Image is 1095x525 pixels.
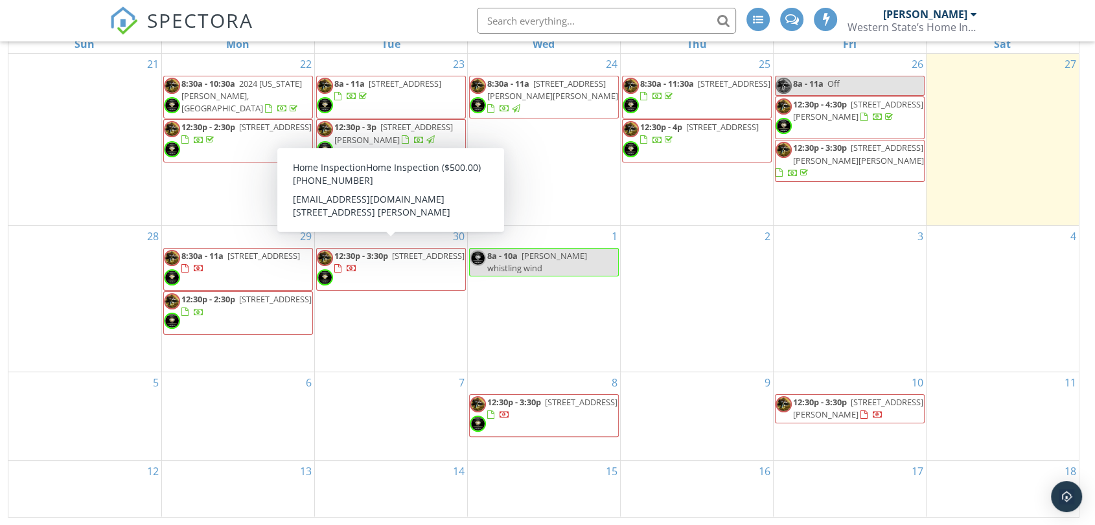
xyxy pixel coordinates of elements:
td: Go to October 9, 2025 [620,372,773,460]
img: img4211c.jpg [623,121,639,137]
a: 12:30p - 4p [STREET_ADDRESS] [622,119,772,162]
a: Go to October 8, 2025 [609,372,620,393]
img: img_5820.png [623,97,639,113]
img: img_5820.png [623,141,639,157]
span: [STREET_ADDRESS][PERSON_NAME] [793,98,923,122]
td: Go to October 16, 2025 [620,460,773,517]
img: img_5820.png [317,269,333,285]
td: Go to September 25, 2025 [620,54,773,225]
img: img4211c.jpg [470,396,486,412]
span: [STREET_ADDRESS][PERSON_NAME] [334,121,453,145]
a: Go to September 25, 2025 [756,54,773,74]
span: Off [827,78,840,89]
img: img4211c.jpg [164,293,180,309]
img: img_5820.png [470,97,486,113]
a: Go to October 2, 2025 [762,226,773,247]
img: img4211c.jpg [623,78,639,94]
a: 12:30p - 3:30p [STREET_ADDRESS] [334,250,465,274]
span: 12:30p - 2:30p [181,121,235,133]
td: Go to October 3, 2025 [773,225,926,372]
span: 8:30a - 11:30a [640,78,694,89]
img: img4211c.jpg [164,78,180,94]
td: Go to October 2, 2025 [620,225,773,372]
a: Go to October 5, 2025 [150,372,161,393]
a: Go to September 23, 2025 [450,54,467,74]
a: Go to October 14, 2025 [450,461,467,482]
td: Go to October 1, 2025 [467,225,620,372]
a: Thursday [684,35,709,53]
input: Search everything... [477,8,736,34]
a: Go to October 11, 2025 [1062,372,1079,393]
img: img4211c.jpg [317,121,333,137]
a: 12:30p - 4:30p [STREET_ADDRESS][PERSON_NAME] [793,98,923,122]
span: 12:30p - 2:30p [181,293,235,305]
a: Go to September 30, 2025 [450,226,467,247]
img: img4211c.jpg [470,78,486,94]
a: 12:30p - 3:30p [STREET_ADDRESS][PERSON_NAME] [793,396,923,420]
span: 12:30p - 3:30p [793,396,847,408]
a: 12:30p - 2:30p [STREET_ADDRESS] [181,121,312,145]
a: 12:30p - 4p [STREET_ADDRESS] [640,121,759,145]
img: img4211c.jpg [164,250,180,266]
span: 8a - 11a [334,78,365,89]
span: SPECTORA [147,6,253,34]
td: Go to September 23, 2025 [314,54,467,225]
td: Go to October 13, 2025 [161,460,314,517]
a: 12:30p - 2:30p [STREET_ADDRESS] [163,119,313,162]
img: img4211c.jpg [164,121,180,137]
img: img4211c.jpg [776,396,792,412]
span: [STREET_ADDRESS] [545,396,617,408]
a: 8a - 11a [STREET_ADDRESS] [334,78,441,102]
div: Open Intercom Messenger [1051,481,1082,512]
span: 12:30p - 3p [334,121,376,133]
a: 12:30p - 3p [STREET_ADDRESS][PERSON_NAME] [334,121,453,145]
img: img_5820.png [164,97,180,113]
a: Go to September 29, 2025 [297,226,314,247]
a: Go to October 16, 2025 [756,461,773,482]
span: 12:30p - 3:30p [793,142,847,153]
span: [STREET_ADDRESS] [392,250,465,262]
a: 8:30a - 11a [STREET_ADDRESS][PERSON_NAME][PERSON_NAME] [469,76,619,118]
a: 8:30a - 11a [STREET_ADDRESS] [163,248,313,291]
a: Go to October 13, 2025 [297,461,314,482]
img: img_5820.png [317,141,333,157]
td: Go to September 27, 2025 [926,54,1079,225]
td: Go to September 29, 2025 [161,225,314,372]
a: Go to October 15, 2025 [603,461,620,482]
span: [STREET_ADDRESS] [239,121,312,133]
td: Go to September 24, 2025 [467,54,620,225]
td: Go to September 28, 2025 [8,225,161,372]
img: img_5820.png [470,416,486,432]
a: 12:30p - 4:30p [STREET_ADDRESS][PERSON_NAME] [775,96,925,139]
img: img_5820.png [164,141,180,157]
img: The Best Home Inspection Software - Spectora [109,6,138,35]
span: 12:30p - 4:30p [793,98,847,110]
a: Go to September 27, 2025 [1062,54,1079,74]
td: Go to October 4, 2025 [926,225,1079,372]
a: 8:30a - 10:30a 2024 [US_STATE][PERSON_NAME], [GEOGRAPHIC_DATA] [163,76,313,118]
span: 12:30p - 3:30p [334,250,388,262]
img: img_5820.png [164,269,180,285]
img: img4211c.jpg [776,142,792,158]
span: 8a - 10a [487,250,518,262]
a: 12:30p - 3:30p [STREET_ADDRESS] [487,396,617,420]
div: [PERSON_NAME] [883,8,967,21]
a: 12:30p - 2:30p [STREET_ADDRESS] [181,293,312,317]
td: Go to September 26, 2025 [773,54,926,225]
td: Go to September 21, 2025 [8,54,161,225]
a: 8:30a - 11a [STREET_ADDRESS][PERSON_NAME][PERSON_NAME] [487,78,618,114]
a: Go to October 7, 2025 [456,372,467,393]
a: 12:30p - 2:30p [STREET_ADDRESS] [163,291,313,334]
a: Friday [840,35,859,53]
td: Go to October 10, 2025 [773,372,926,460]
a: 12:30p - 3:30p [STREET_ADDRESS][PERSON_NAME][PERSON_NAME] [776,142,924,178]
a: Go to September 28, 2025 [144,226,161,247]
img: img4211c.jpg [317,250,333,266]
td: Go to October 15, 2025 [467,460,620,517]
img: img_5820.png [776,118,792,134]
a: Go to October 12, 2025 [144,461,161,482]
td: Go to October 7, 2025 [314,372,467,460]
img: img4211c.jpg [317,78,333,94]
span: 8a - 11a [793,78,824,89]
a: Sunday [72,35,97,53]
